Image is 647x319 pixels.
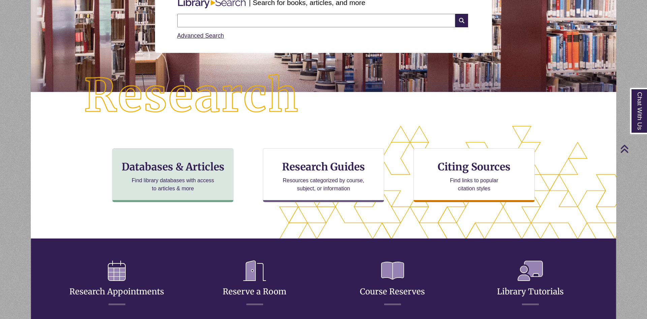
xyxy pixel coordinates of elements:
[118,160,228,173] h3: Databases & Articles
[223,270,286,297] a: Reserve a Room
[497,270,564,297] a: Library Tutorials
[177,32,224,39] a: Advanced Search
[69,270,164,297] a: Research Appointments
[129,177,217,193] p: Find library databases with access to articles & more
[360,270,425,297] a: Course Reserves
[269,160,378,173] h3: Research Guides
[441,177,507,193] p: Find links to popular citation styles
[455,14,468,27] i: Search
[112,148,234,202] a: Databases & Articles Find library databases with access to articles & more
[433,160,515,173] h3: Citing Sources
[280,177,368,193] p: Resources categorized by course, subject, or information
[60,50,323,142] img: Research
[263,148,384,202] a: Research Guides Resources categorized by course, subject, or information
[413,148,535,202] a: Citing Sources Find links to popular citation styles
[620,144,645,153] a: Back to Top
